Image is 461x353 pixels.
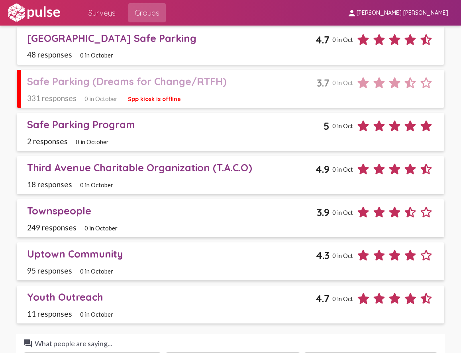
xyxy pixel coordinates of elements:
div: Safe Parking Program [27,118,324,131]
span: 331 responses [27,93,77,103]
span: 11 responses [27,309,72,318]
span: 4.3 [316,249,330,262]
span: 4.9 [316,163,330,175]
span: Spp kiosk is offline [128,95,181,103]
span: What people are saying... [23,339,143,348]
span: 0 in Oct [332,295,353,302]
img: white-logo.svg [6,3,61,23]
span: [PERSON_NAME] [PERSON_NAME] [357,10,448,17]
span: 48 responses [27,50,72,59]
span: 0 in October [80,268,113,275]
div: [GEOGRAPHIC_DATA] Safe Parking [27,32,316,44]
span: 0 in Oct [332,79,353,86]
a: Youth Outreach4.70 in Oct11 responses0 in October [17,286,444,323]
span: 249 responses [27,223,77,232]
a: Groups [128,3,166,22]
span: Surveys [88,6,116,20]
span: 2 responses [27,137,68,146]
span: 4.7 [316,292,330,305]
span: 3.9 [317,206,330,218]
span: Groups [135,6,159,20]
span: 95 responses [27,266,72,275]
a: Safe Parking (Dreams for Change/RTFH)3.70 in Oct331 responses0 in OctoberSpp kiosk is offline [17,70,444,108]
div: Third Avenue Charitable Organization (T.A.C.O) [27,161,316,174]
mat-icon: question_answer [23,339,33,348]
span: 0 in Oct [332,166,353,173]
span: 3.7 [317,77,330,89]
span: 18 responses [27,180,72,189]
a: Uptown Community4.30 in Oct95 responses0 in October [17,242,444,280]
a: Townspeople3.90 in Oct249 responses0 in October [17,199,444,237]
a: Surveys [82,3,122,22]
span: 0 in Oct [332,252,353,259]
a: [GEOGRAPHIC_DATA] Safe Parking4.70 in Oct48 responses0 in October [17,27,444,65]
span: 0 in October [84,95,118,102]
span: 0 in October [84,224,118,232]
span: 0 in Oct [332,122,353,129]
button: [PERSON_NAME] [PERSON_NAME] [341,5,455,20]
div: Townspeople [27,204,317,217]
div: Uptown Community [27,248,316,260]
a: Safe Parking Program50 in Oct2 responses0 in October [17,113,444,151]
span: 0 in October [80,52,113,59]
span: 5 [324,120,330,132]
mat-icon: person [347,8,357,18]
span: 0 in October [80,311,113,318]
span: 4.7 [316,34,330,46]
div: Youth Outreach [27,291,316,303]
div: Safe Parking (Dreams for Change/RTFH) [27,75,317,87]
span: 0 in October [76,138,109,145]
a: Third Avenue Charitable Organization (T.A.C.O)4.90 in Oct18 responses0 in October [17,156,444,194]
span: 0 in Oct [332,209,353,216]
span: 0 in October [80,181,113,188]
span: 0 in Oct [332,36,353,43]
